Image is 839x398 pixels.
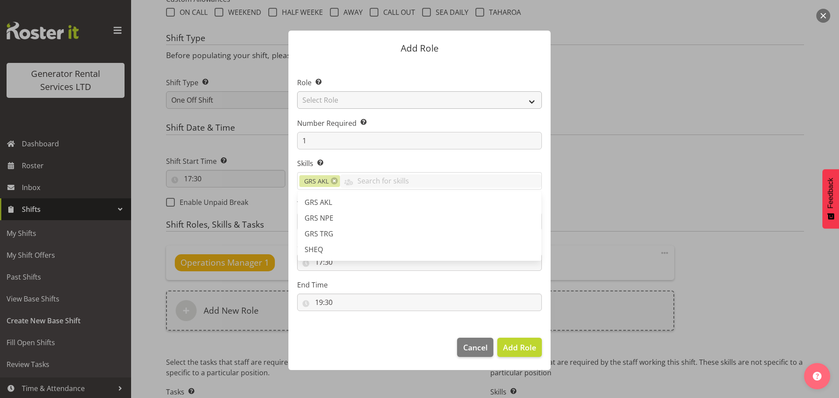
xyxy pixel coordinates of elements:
span: GRS AKL [305,197,332,207]
label: Skills [297,158,542,169]
button: Add Role [497,338,542,357]
label: Start Time [297,239,542,250]
a: SHEQ [298,242,541,257]
img: help-xxl-2.png [813,372,822,381]
span: GRS NPE [305,213,333,223]
p: Add Role [297,44,542,53]
span: Add Role [503,342,536,353]
span: GRS TRG [305,229,333,239]
button: Feedback - Show survey [822,169,839,228]
input: Click to select... [297,294,542,311]
span: Feedback [827,178,835,208]
a: GRS AKL [298,194,541,210]
button: Cancel [457,338,493,357]
a: GRS NPE [298,210,541,226]
span: GRS AKL [304,177,329,186]
label: End Time [297,280,542,290]
a: GRS TRG [298,226,541,242]
input: Click to select... [297,253,542,271]
label: Tasks [297,199,542,209]
label: Role [297,77,542,88]
span: SHEQ [305,245,323,254]
input: Search for skills [340,174,541,188]
label: Number Required [297,118,542,128]
span: Cancel [463,342,488,353]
